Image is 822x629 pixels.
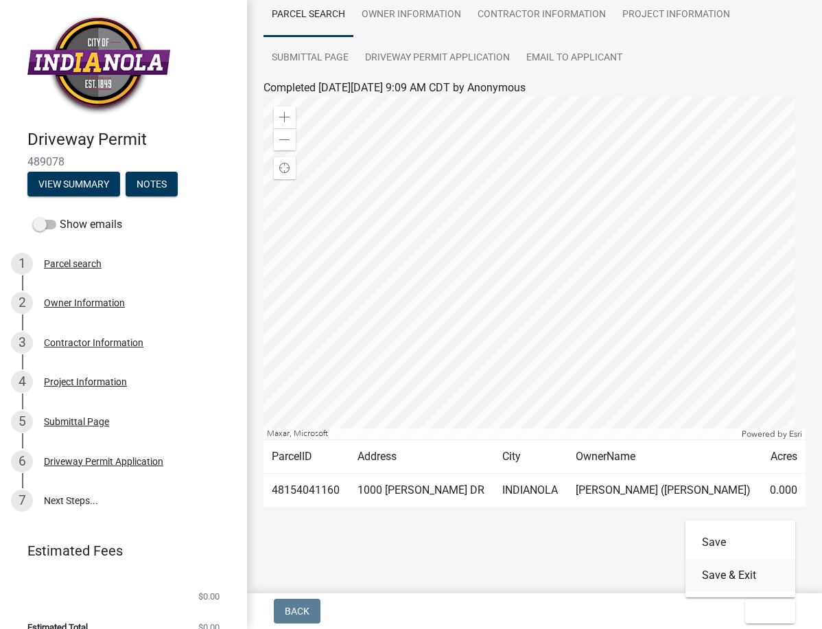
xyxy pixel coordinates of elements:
[263,81,526,94] span: Completed [DATE][DATE] 9:09 AM CDT by Anonymous
[274,599,320,624] button: Back
[789,429,802,439] a: Esri
[44,377,127,387] div: Project Information
[567,440,762,474] td: OwnerName
[494,474,567,507] td: INDIANOLA
[11,450,33,472] div: 6
[761,474,806,507] td: 0.000
[263,36,357,80] a: Submittal Page
[11,253,33,275] div: 1
[494,440,567,474] td: City
[44,338,143,347] div: Contractor Information
[761,440,806,474] td: Acres
[33,216,122,233] label: Show emails
[274,106,296,128] div: Zoom in
[27,179,120,190] wm-modal-confirm: Summary
[263,428,738,439] div: Maxar, Microsoft
[263,474,349,507] td: 48154041160
[274,128,296,150] div: Zoom out
[11,371,33,393] div: 4
[11,411,33,433] div: 5
[44,417,109,426] div: Submittal Page
[349,474,495,507] td: 1000 [PERSON_NAME] DR
[44,298,125,308] div: Owner Information
[126,172,178,196] button: Notes
[27,155,220,168] span: 489078
[27,14,170,115] img: City of Indianola, Iowa
[357,36,518,80] a: Driveway Permit Application
[685,559,795,592] button: Save & Exit
[349,440,495,474] td: Address
[198,592,220,601] span: $0.00
[756,606,776,617] span: Exit
[11,332,33,354] div: 3
[11,537,225,564] a: Estimated Fees
[745,599,795,624] button: Exit
[274,157,296,179] div: Find my location
[44,457,163,466] div: Driveway Permit Application
[263,440,349,474] td: ParcelID
[11,292,33,314] div: 2
[685,526,795,559] button: Save
[567,474,762,507] td: [PERSON_NAME] ([PERSON_NAME])
[44,259,102,268] div: Parcel search
[285,606,309,617] span: Back
[27,130,236,150] h4: Driveway Permit
[685,521,795,597] div: Exit
[738,428,806,439] div: Powered by
[518,36,631,80] a: Email to Applicant
[126,179,178,190] wm-modal-confirm: Notes
[11,490,33,512] div: 7
[27,172,120,196] button: View Summary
